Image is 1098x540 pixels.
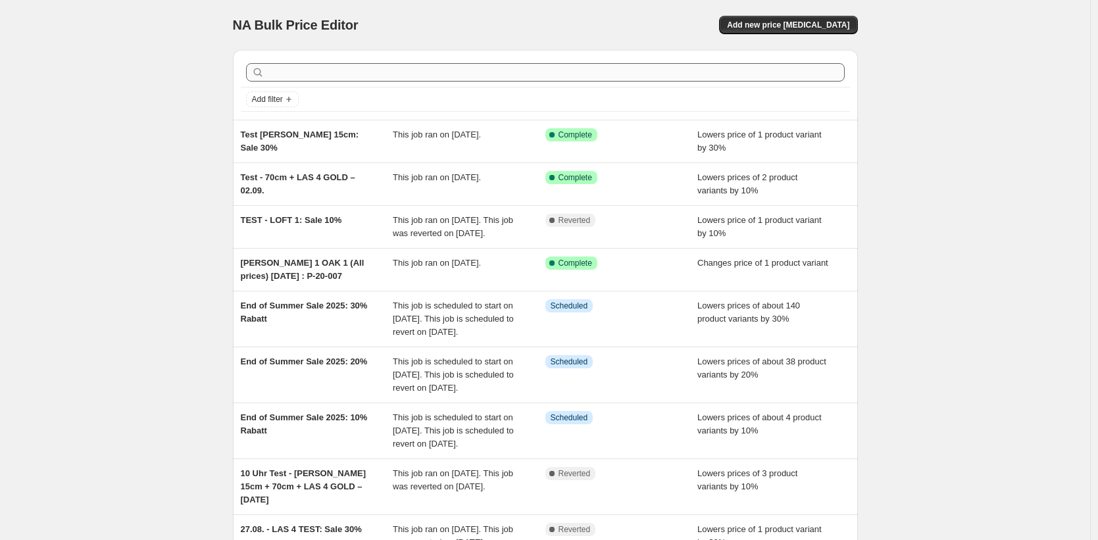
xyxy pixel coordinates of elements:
span: End of Summer Sale 2025: 30% Rabatt [241,301,368,324]
span: This job ran on [DATE]. This job was reverted on [DATE]. [393,468,513,491]
span: End of Summer Sale 2025: 20% [241,356,368,366]
span: Lowers price of 1 product variant by 30% [697,130,822,153]
span: This job is scheduled to start on [DATE]. This job is scheduled to revert on [DATE]. [393,412,514,449]
span: TEST - LOFT 1: Sale 10% [241,215,342,225]
span: This job is scheduled to start on [DATE]. This job is scheduled to revert on [DATE]. [393,356,514,393]
span: Lowers price of 1 product variant by 10% [697,215,822,238]
span: Scheduled [551,301,588,311]
span: [PERSON_NAME] 1 OAK 1 (All prices) [DATE] : P-20-007 [241,258,364,281]
span: Test - 70cm + LAS 4 GOLD – 02.09. [241,172,355,195]
span: Complete [559,172,592,183]
span: Lowers prices of 2 product variants by 10% [697,172,797,195]
span: This job ran on [DATE]. [393,130,481,139]
span: NA Bulk Price Editor [233,18,359,32]
span: Scheduled [551,356,588,367]
span: Lowers prices of 3 product variants by 10% [697,468,797,491]
span: This job ran on [DATE]. This job was reverted on [DATE]. [393,215,513,238]
span: Add new price [MEDICAL_DATA] [727,20,849,30]
span: 10 Uhr Test - [PERSON_NAME] 15cm + 70cm + LAS 4 GOLD – [DATE] [241,468,366,504]
span: Lowers prices of about 4 product variants by 10% [697,412,822,435]
button: Add new price [MEDICAL_DATA] [719,16,857,34]
span: End of Summer Sale 2025: 10% Rabatt [241,412,368,435]
button: Add filter [246,91,299,107]
span: Lowers prices of about 38 product variants by 20% [697,356,826,380]
span: This job ran on [DATE]. [393,258,481,268]
span: Lowers prices of about 140 product variants by 30% [697,301,800,324]
span: This job is scheduled to start on [DATE]. This job is scheduled to revert on [DATE]. [393,301,514,337]
span: Reverted [559,468,591,479]
span: 27.08. - LAS 4 TEST: Sale 30% [241,524,362,534]
span: Reverted [559,215,591,226]
span: Changes price of 1 product variant [697,258,828,268]
span: Scheduled [551,412,588,423]
span: Complete [559,130,592,140]
span: Reverted [559,524,591,535]
span: Add filter [252,94,283,105]
span: Test [PERSON_NAME] 15cm: Sale 30% [241,130,359,153]
span: This job ran on [DATE]. [393,172,481,182]
span: Complete [559,258,592,268]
